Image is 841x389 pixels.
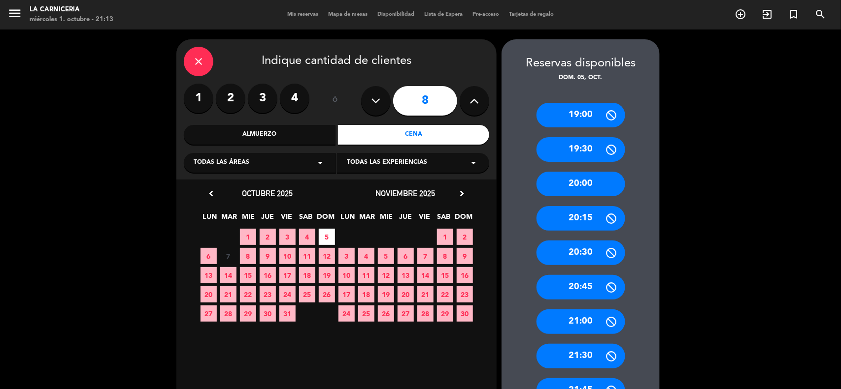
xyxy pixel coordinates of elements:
[537,240,625,265] div: 20:30
[279,267,296,283] span: 17
[216,84,245,113] label: 2
[240,267,256,283] span: 15
[378,267,394,283] span: 12
[202,211,218,227] span: LUN
[220,267,236,283] span: 14
[436,211,452,227] span: SAB
[338,125,490,145] div: Cena
[240,229,256,245] span: 1
[457,188,467,199] i: chevron_right
[323,12,372,17] span: Mapa de mesas
[260,286,276,302] span: 23
[437,286,453,302] span: 22
[347,158,427,168] span: Todas las experiencias
[184,84,213,113] label: 1
[358,305,374,322] span: 25
[260,229,276,245] span: 2
[457,286,473,302] span: 23
[502,73,660,83] div: dom. 05, oct.
[378,305,394,322] span: 26
[359,211,375,227] span: MAR
[248,84,277,113] label: 3
[417,305,434,322] span: 28
[504,12,559,17] span: Tarjetas de regalo
[30,15,113,25] div: miércoles 1. octubre - 21:13
[358,248,374,264] span: 4
[240,305,256,322] span: 29
[317,211,334,227] span: DOM
[201,248,217,264] span: 6
[260,248,276,264] span: 9
[378,248,394,264] span: 5
[537,137,625,162] div: 19:30
[7,6,22,21] i: menu
[338,248,355,264] span: 3
[437,248,453,264] span: 8
[457,248,473,264] span: 9
[537,206,625,231] div: 20:15
[298,211,314,227] span: SAB
[378,286,394,302] span: 19
[537,309,625,334] div: 21:00
[338,305,355,322] span: 24
[537,344,625,368] div: 21:30
[419,12,468,17] span: Lista de Espera
[319,248,335,264] span: 12
[242,188,293,198] span: octubre 2025
[398,267,414,283] span: 13
[279,229,296,245] span: 3
[201,305,217,322] span: 27
[417,248,434,264] span: 7
[457,267,473,283] span: 16
[279,211,295,227] span: VIE
[437,229,453,245] span: 1
[7,6,22,24] button: menu
[338,286,355,302] span: 17
[537,275,625,299] div: 20:45
[279,248,296,264] span: 10
[537,103,625,127] div: 19:00
[340,211,356,227] span: LUN
[376,188,436,198] span: noviembre 2025
[240,286,256,302] span: 22
[319,84,351,118] div: ó
[201,267,217,283] span: 13
[299,286,315,302] span: 25
[338,267,355,283] span: 10
[279,286,296,302] span: 24
[319,286,335,302] span: 26
[437,305,453,322] span: 29
[282,12,323,17] span: Mis reservas
[201,286,217,302] span: 20
[502,54,660,73] div: Reservas disponibles
[220,248,236,264] span: 7
[260,267,276,283] span: 16
[184,47,489,76] div: Indique cantidad de clientes
[417,267,434,283] span: 14
[221,211,237,227] span: MAR
[260,211,276,227] span: JUE
[240,248,256,264] span: 8
[537,172,625,196] div: 20:00
[398,305,414,322] span: 27
[735,8,746,20] i: add_circle_outline
[220,305,236,322] span: 28
[220,286,236,302] span: 21
[319,229,335,245] span: 5
[468,157,479,169] i: arrow_drop_down
[437,267,453,283] span: 15
[260,305,276,322] span: 30
[206,188,216,199] i: chevron_left
[398,286,414,302] span: 20
[193,56,204,67] i: close
[372,12,419,17] span: Disponibilidad
[299,229,315,245] span: 4
[319,267,335,283] span: 19
[457,229,473,245] span: 2
[417,286,434,302] span: 21
[314,157,326,169] i: arrow_drop_down
[761,8,773,20] i: exit_to_app
[240,211,257,227] span: MIE
[280,84,309,113] label: 4
[398,211,414,227] span: JUE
